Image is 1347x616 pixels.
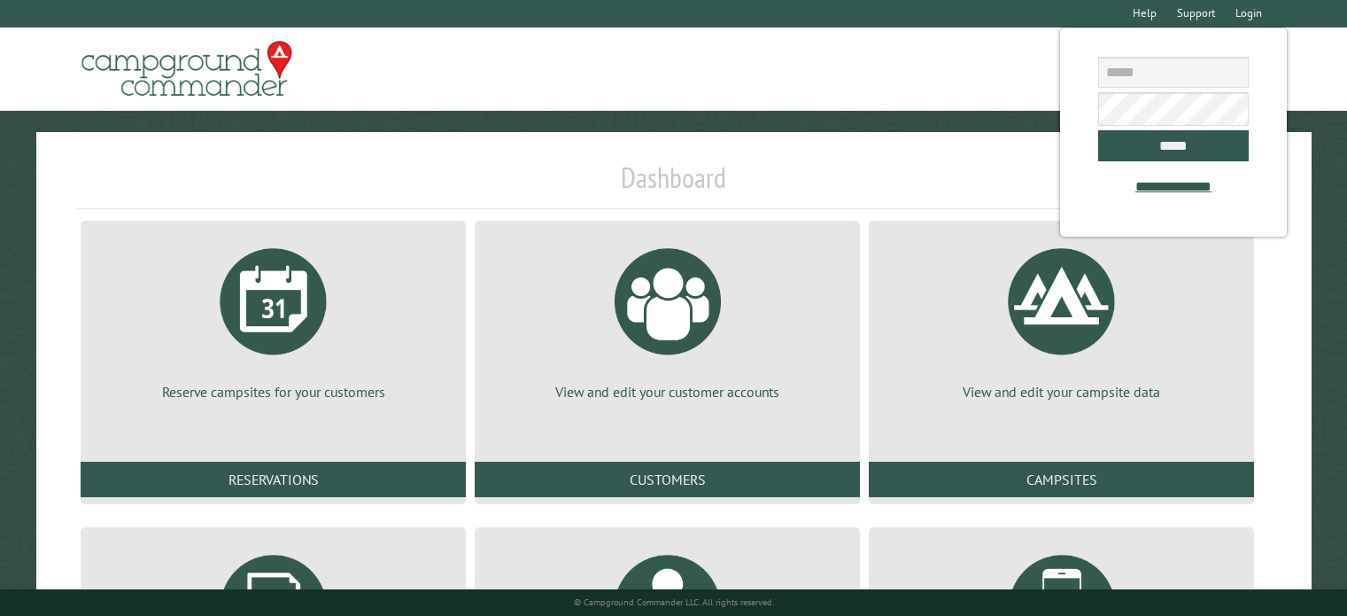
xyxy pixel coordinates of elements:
[869,462,1254,497] a: Campsites
[890,382,1233,402] p: View and edit your campsite data
[496,382,839,402] p: View and edit your customer accounts
[475,462,860,497] a: Customers
[76,160,1271,209] h1: Dashboard
[102,382,445,402] p: Reserve campsites for your customers
[76,35,298,104] img: Campground Commander
[574,597,774,608] small: © Campground Commander LLC. All rights reserved.
[81,462,466,497] a: Reservations
[496,235,839,402] a: View and edit your customer accounts
[890,235,1233,402] a: View and edit your campsite data
[102,235,445,402] a: Reserve campsites for your customers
